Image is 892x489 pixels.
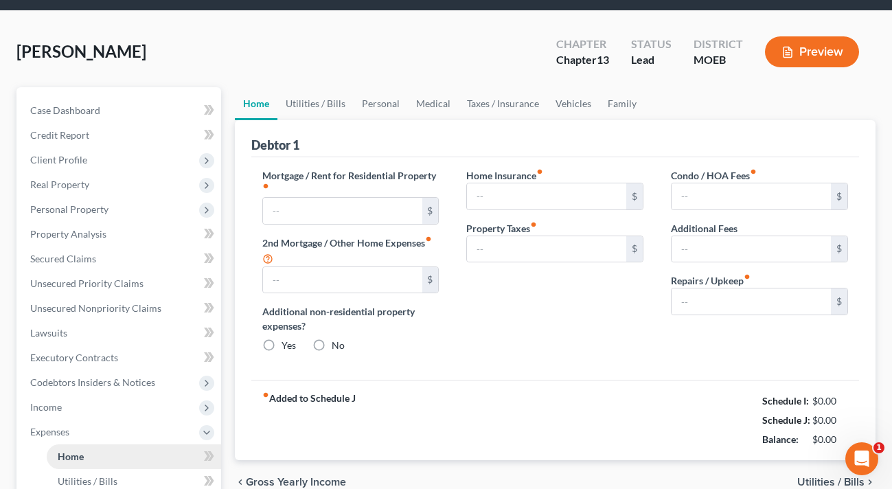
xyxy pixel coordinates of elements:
[30,179,89,190] span: Real Property
[47,444,221,469] a: Home
[762,395,809,407] strong: Schedule I:
[797,477,876,488] button: Utilities / Bills chevron_right
[19,247,221,271] a: Secured Claims
[251,137,299,153] div: Debtor 1
[30,228,106,240] span: Property Analysis
[30,426,69,437] span: Expenses
[30,327,67,339] span: Lawsuits
[246,477,346,488] span: Gross Yearly Income
[599,87,645,120] a: Family
[332,339,345,352] label: No
[30,154,87,166] span: Client Profile
[263,198,422,224] input: --
[672,288,831,315] input: --
[626,236,643,262] div: $
[58,451,84,462] span: Home
[694,52,743,68] div: MOEB
[19,98,221,123] a: Case Dashboard
[235,477,246,488] i: chevron_left
[277,87,354,120] a: Utilities / Bills
[30,253,96,264] span: Secured Claims
[744,273,751,280] i: fiber_manual_record
[812,394,849,408] div: $0.00
[556,36,609,52] div: Chapter
[262,183,269,190] i: fiber_manual_record
[30,104,100,116] span: Case Dashboard
[30,302,161,314] span: Unsecured Nonpriority Claims
[30,129,89,141] span: Credit Report
[235,87,277,120] a: Home
[262,236,439,266] label: 2nd Mortgage / Other Home Expenses
[466,221,537,236] label: Property Taxes
[631,52,672,68] div: Lead
[19,222,221,247] a: Property Analysis
[30,277,144,289] span: Unsecured Priority Claims
[262,391,356,449] strong: Added to Schedule J
[19,123,221,148] a: Credit Report
[425,236,432,242] i: fiber_manual_record
[262,391,269,398] i: fiber_manual_record
[631,36,672,52] div: Status
[812,433,849,446] div: $0.00
[530,221,537,228] i: fiber_manual_record
[536,168,543,175] i: fiber_manual_record
[556,52,609,68] div: Chapter
[865,477,876,488] i: chevron_right
[16,41,146,61] span: [PERSON_NAME]
[467,236,626,262] input: --
[263,267,422,293] input: --
[845,442,878,475] iframe: Intercom live chat
[672,183,831,209] input: --
[282,339,296,352] label: Yes
[671,273,751,288] label: Repairs / Upkeep
[672,236,831,262] input: --
[671,168,757,183] label: Condo / HOA Fees
[30,401,62,413] span: Income
[750,168,757,175] i: fiber_manual_record
[19,296,221,321] a: Unsecured Nonpriority Claims
[19,345,221,370] a: Executory Contracts
[30,352,118,363] span: Executory Contracts
[831,183,847,209] div: $
[459,87,547,120] a: Taxes / Insurance
[762,433,799,445] strong: Balance:
[797,477,865,488] span: Utilities / Bills
[597,53,609,66] span: 13
[812,413,849,427] div: $0.00
[466,168,543,183] label: Home Insurance
[762,414,810,426] strong: Schedule J:
[262,168,439,197] label: Mortgage / Rent for Residential Property
[765,36,859,67] button: Preview
[422,267,439,293] div: $
[671,221,737,236] label: Additional Fees
[831,288,847,315] div: $
[694,36,743,52] div: District
[547,87,599,120] a: Vehicles
[235,477,346,488] button: chevron_left Gross Yearly Income
[30,376,155,388] span: Codebtors Insiders & Notices
[626,183,643,209] div: $
[354,87,408,120] a: Personal
[58,475,117,487] span: Utilities / Bills
[30,203,108,215] span: Personal Property
[873,442,884,453] span: 1
[408,87,459,120] a: Medical
[19,321,221,345] a: Lawsuits
[19,271,221,296] a: Unsecured Priority Claims
[262,304,439,333] label: Additional non-residential property expenses?
[467,183,626,209] input: --
[831,236,847,262] div: $
[422,198,439,224] div: $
